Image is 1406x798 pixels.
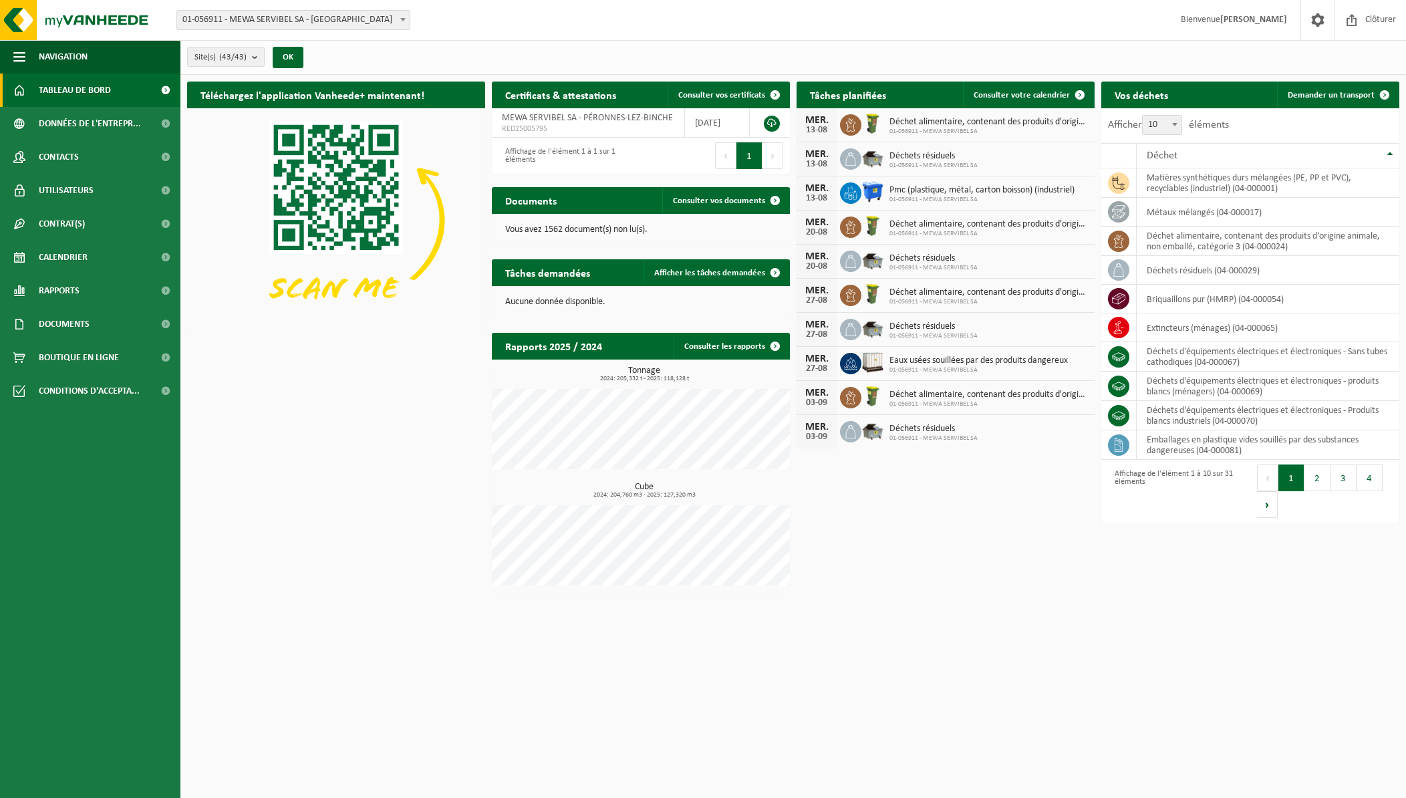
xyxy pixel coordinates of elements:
td: déchets d'équipements électriques et électroniques - produits blancs (ménagers) (04-000069) [1137,372,1399,401]
count: (43/43) [219,53,247,61]
span: 01-056911 - MEWA SERVIBEL SA [889,400,1088,408]
td: extincteurs (ménages) (04-000065) [1137,313,1399,342]
div: 27-08 [803,296,830,305]
span: 01-056911 - MEWA SERVIBEL SA [889,264,978,272]
img: WB-5000-GAL-GY-01 [861,419,884,442]
span: Déchets résiduels [889,253,978,264]
div: MER. [803,149,830,160]
span: Calendrier [39,241,88,274]
img: WB-0060-HPE-GN-50 [861,215,884,237]
span: Contrat(s) [39,207,85,241]
div: Affichage de l'élément 1 à 10 sur 31 éléments [1108,463,1244,519]
h2: Rapports 2025 / 2024 [492,333,615,359]
td: déchets résiduels (04-000029) [1137,256,1399,285]
td: matières synthétiques durs mélangées (PE, PP et PVC), recyclables (industriel) (04-000001) [1137,168,1399,198]
span: Boutique en ligne [39,341,119,374]
span: Navigation [39,40,88,74]
div: MER. [803,285,830,296]
div: 27-08 [803,364,830,374]
span: Déchets résiduels [889,151,978,162]
span: Pmc (plastique, métal, carton boisson) (industriel) [889,185,1075,196]
div: MER. [803,183,830,194]
a: Demander un transport [1277,82,1398,108]
img: Download de VHEPlus App [187,108,485,332]
span: Afficher les tâches demandées [654,269,765,277]
span: 01-056911 - MEWA SERVIBEL SA [889,298,1088,306]
td: déchets d'équipements électriques et électroniques - Sans tubes cathodiques (04-000067) [1137,342,1399,372]
div: 20-08 [803,262,830,271]
span: Déchet alimentaire, contenant des produits d'origine animale, non emballé, catég... [889,117,1088,128]
span: RED25005795 [502,124,674,134]
span: 01-056911 - MEWA SERVIBEL SA [889,434,978,442]
div: MER. [803,319,830,330]
h3: Cube [499,483,790,499]
button: Previous [715,142,736,169]
a: Consulter votre calendrier [963,82,1093,108]
a: Consulter les rapports [674,333,789,360]
td: emballages en plastique vides souillés par des substances dangereuses (04-000081) [1137,430,1399,460]
span: Documents [39,307,90,341]
img: WB-1100-HPE-BE-01 [861,180,884,203]
div: 13-08 [803,160,830,169]
td: déchet alimentaire, contenant des produits d'origine animale, non emballé, catégorie 3 (04-000024) [1137,227,1399,256]
span: Contacts [39,140,79,174]
button: 4 [1357,464,1383,491]
span: MEWA SERVIBEL SA - PÉRONNES-LEZ-BINCHE [502,113,673,123]
img: WB-5000-GAL-GY-01 [861,146,884,169]
span: 01-056911 - MEWA SERVIBEL SA [889,230,1088,238]
img: WB-5000-GAL-GY-01 [861,249,884,271]
span: Déchets résiduels [889,321,978,332]
td: briquaillons pur (HMRP) (04-000054) [1137,285,1399,313]
h2: Tâches demandées [492,259,603,285]
span: 01-056911 - MEWA SERVIBEL SA [889,196,1075,204]
div: 20-08 [803,228,830,237]
h2: Tâches planifiées [797,82,899,108]
a: Consulter vos documents [662,187,789,214]
label: Afficher éléments [1108,120,1229,130]
h2: Téléchargez l'application Vanheede+ maintenant! [187,82,438,108]
span: Conditions d'accepta... [39,374,140,408]
td: [DATE] [685,108,750,138]
button: Previous [1257,464,1278,491]
td: déchets d'équipements électriques et électroniques - Produits blancs industriels (04-000070) [1137,401,1399,430]
div: 03-09 [803,432,830,442]
img: PB-IC-1000-HPE-00-01 [861,351,884,374]
img: WB-0060-HPE-GN-50 [861,283,884,305]
span: 01-056911 - MEWA SERVIBEL SA [889,366,1068,374]
span: 10 [1143,116,1181,134]
img: WB-5000-GAL-GY-01 [861,317,884,340]
td: métaux mélangés (04-000017) [1137,198,1399,227]
button: 3 [1330,464,1357,491]
h2: Documents [492,187,570,213]
div: 13-08 [803,126,830,135]
div: MER. [803,388,830,398]
div: MER. [803,354,830,364]
span: Consulter vos documents [673,196,765,205]
div: 03-09 [803,398,830,408]
span: Utilisateurs [39,174,94,207]
span: Déchet alimentaire, contenant des produits d'origine animale, non emballé, catég... [889,390,1088,400]
strong: [PERSON_NAME] [1220,15,1287,25]
span: 01-056911 - MEWA SERVIBEL SA - PÉRONNES-LEZ-BINCHE [177,11,410,29]
div: MER. [803,217,830,228]
span: Site(s) [194,47,247,68]
h3: Tonnage [499,366,790,382]
span: Consulter votre calendrier [974,91,1070,100]
span: Consulter vos certificats [678,91,765,100]
div: MER. [803,115,830,126]
h2: Vos déchets [1101,82,1181,108]
span: 01-056911 - MEWA SERVIBEL SA - PÉRONNES-LEZ-BINCHE [176,10,410,30]
div: MER. [803,422,830,432]
button: 1 [1278,464,1304,491]
span: 2024: 205,332 t - 2025: 118,128 t [499,376,790,382]
div: Affichage de l'élément 1 à 1 sur 1 éléments [499,141,634,170]
span: Déchet alimentaire, contenant des produits d'origine animale, non emballé, catég... [889,287,1088,298]
span: 01-056911 - MEWA SERVIBEL SA [889,162,978,170]
a: Afficher les tâches demandées [644,259,789,286]
span: Demander un transport [1288,91,1375,100]
div: 13-08 [803,194,830,203]
span: 10 [1142,115,1182,135]
div: 27-08 [803,330,830,340]
img: WB-0060-HPE-GN-50 [861,385,884,408]
button: Site(s)(43/43) [187,47,265,67]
